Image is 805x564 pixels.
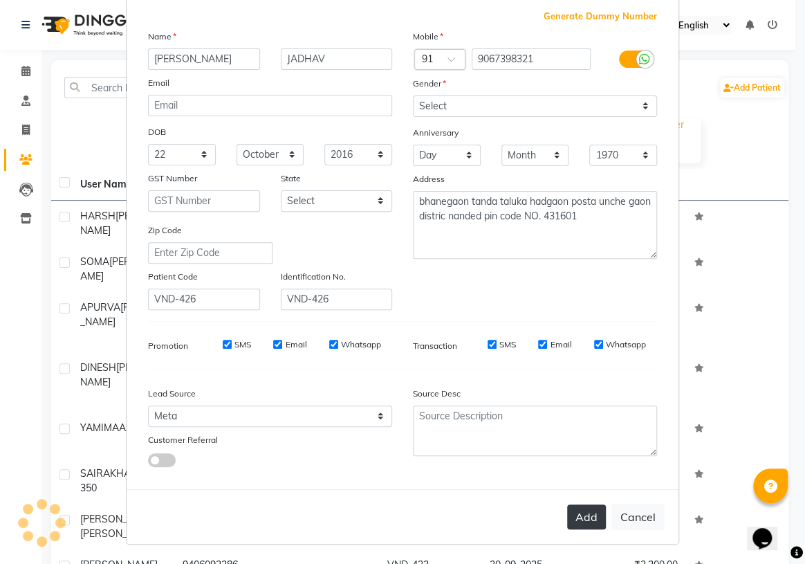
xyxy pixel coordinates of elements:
[281,289,393,310] input: Resident No. or Any Id
[148,95,392,116] input: Email
[148,77,169,89] label: Email
[234,338,251,351] label: SMS
[148,172,197,185] label: GST Number
[413,78,446,90] label: Gender
[148,434,218,446] label: Customer Referral
[413,127,459,139] label: Anniversary
[281,172,301,185] label: State
[148,289,260,310] input: Patient Code
[611,504,665,530] button: Cancel
[148,340,188,352] label: Promotion
[341,338,381,351] label: Whatsapp
[148,30,176,43] label: Name
[544,10,657,24] span: Generate Dummy Number
[148,224,182,237] label: Zip Code
[148,388,196,400] label: Lead Source
[281,48,393,70] input: Last Name
[413,173,445,185] label: Address
[606,338,646,351] label: Whatsapp
[148,126,166,138] label: DOB
[413,388,461,400] label: Source Desc
[567,504,606,529] button: Add
[148,242,272,264] input: Enter Zip Code
[472,48,591,70] input: Mobile
[413,340,457,352] label: Transaction
[281,271,346,283] label: Identification No.
[285,338,306,351] label: Email
[148,48,260,70] input: First Name
[413,30,443,43] label: Mobile
[499,338,516,351] label: SMS
[148,190,260,212] input: GST Number
[550,338,571,351] label: Email
[148,271,198,283] label: Patient Code
[747,509,791,550] iframe: chat widget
